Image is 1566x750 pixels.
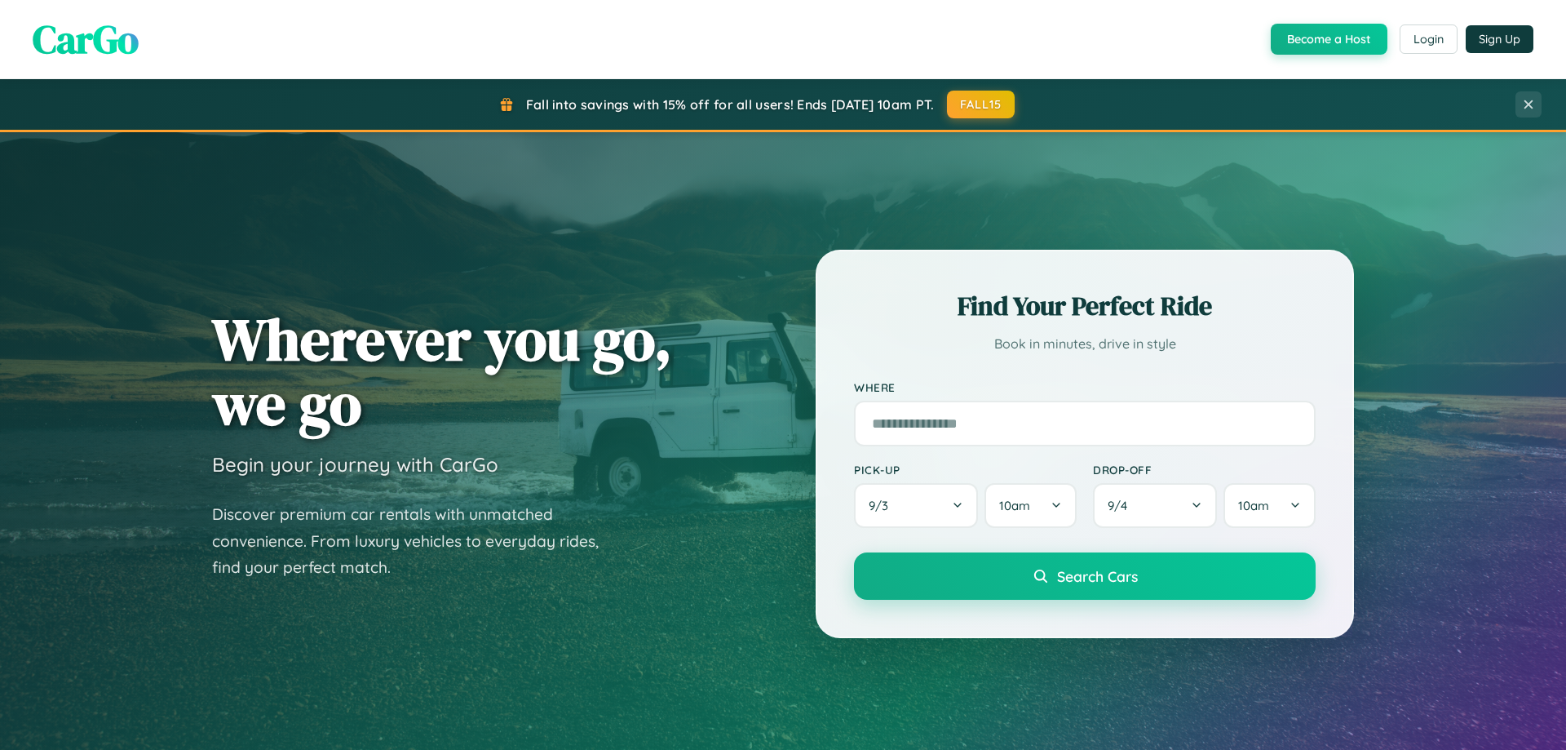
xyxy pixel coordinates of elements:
[1108,498,1135,513] span: 9 / 4
[33,12,139,66] span: CarGo
[999,498,1030,513] span: 10am
[854,463,1077,477] label: Pick-up
[1093,483,1217,528] button: 9/4
[1223,483,1316,528] button: 10am
[854,380,1316,394] label: Where
[854,288,1316,324] h2: Find Your Perfect Ride
[984,483,1077,528] button: 10am
[212,501,620,581] p: Discover premium car rentals with unmatched convenience. From luxury vehicles to everyday rides, ...
[854,483,978,528] button: 9/3
[1400,24,1458,54] button: Login
[1466,25,1533,53] button: Sign Up
[947,91,1015,118] button: FALL15
[1093,463,1316,477] label: Drop-off
[1238,498,1269,513] span: 10am
[869,498,896,513] span: 9 / 3
[212,452,498,477] h3: Begin your journey with CarGo
[854,332,1316,356] p: Book in minutes, drive in style
[526,96,935,113] span: Fall into savings with 15% off for all users! Ends [DATE] 10am PT.
[1271,24,1387,55] button: Become a Host
[854,553,1316,600] button: Search Cars
[212,307,672,436] h1: Wherever you go, we go
[1057,567,1138,585] span: Search Cars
